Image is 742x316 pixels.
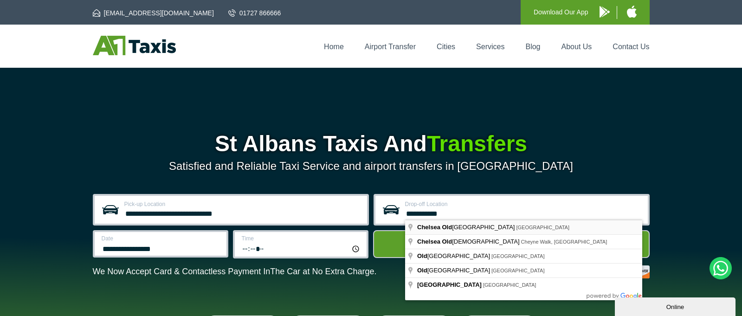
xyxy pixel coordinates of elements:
a: About Us [561,43,592,51]
span: [GEOGRAPHIC_DATA] [483,282,536,288]
a: Cities [437,43,455,51]
label: Time [242,236,361,241]
a: Home [324,43,344,51]
p: We Now Accept Card & Contactless Payment In [93,267,377,277]
span: Transfers [427,131,527,156]
span: [GEOGRAPHIC_DATA] [417,224,516,231]
span: The Car at No Extra Charge. [270,267,376,276]
button: Get Quote [373,230,650,258]
span: [GEOGRAPHIC_DATA] [417,281,482,288]
span: Cheyne Walk, [GEOGRAPHIC_DATA] [521,239,607,245]
span: Old [417,267,427,274]
iframe: chat widget [615,296,737,316]
label: Pick-up Location [124,201,361,207]
p: Satisfied and Reliable Taxi Service and airport transfers in [GEOGRAPHIC_DATA] [93,160,650,173]
span: [GEOGRAPHIC_DATA] [417,267,491,274]
span: [GEOGRAPHIC_DATA] [417,252,491,259]
img: A1 Taxis St Albans LTD [93,36,176,55]
span: Chelsea Old [417,224,452,231]
h1: St Albans Taxis And [93,133,650,155]
img: A1 Taxis Android App [600,6,610,18]
span: Old [417,252,427,259]
span: [GEOGRAPHIC_DATA] [516,225,569,230]
a: Services [476,43,504,51]
a: [EMAIL_ADDRESS][DOMAIN_NAME] [93,8,214,18]
img: A1 Taxis iPhone App [627,6,637,18]
span: [DEMOGRAPHIC_DATA] [417,238,521,245]
p: Download Our App [534,6,588,18]
label: Date [102,236,221,241]
label: Drop-off Location [405,201,642,207]
span: Chelsea Old [417,238,452,245]
a: Contact Us [613,43,649,51]
a: 01727 866666 [228,8,281,18]
span: [GEOGRAPHIC_DATA] [491,268,545,273]
a: Airport Transfer [365,43,416,51]
span: [GEOGRAPHIC_DATA] [491,253,545,259]
a: Blog [525,43,540,51]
